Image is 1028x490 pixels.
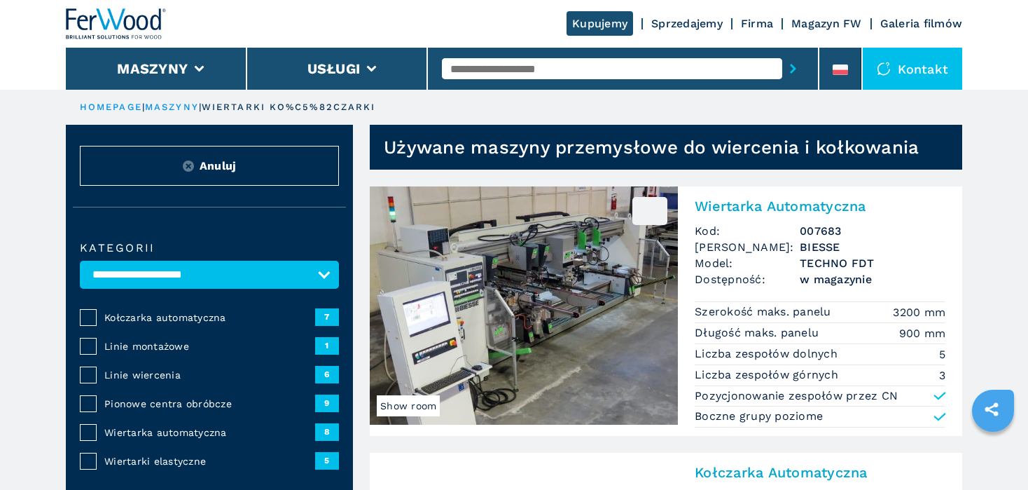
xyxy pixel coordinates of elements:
[145,102,199,112] a: maszyny
[183,161,194,172] img: Reset
[104,368,315,382] span: Linie wiercenia
[791,17,862,30] a: Magazyn FW
[863,48,962,90] div: Kontakt
[695,223,800,239] span: Kod:
[104,454,315,468] span: Wiertarki elastyczne
[104,426,315,440] span: Wiertarka automatyczna
[651,17,723,30] a: Sprzedajemy
[877,62,891,76] img: Kontakt
[377,395,440,416] span: Show room
[695,367,842,383] p: Liczba zespołów górnych
[695,304,835,320] p: Szerokość maks. panelu
[567,11,633,36] a: Kupujemy
[200,158,237,174] span: Anuluj
[80,102,142,112] a: HOMEPAGE
[315,423,339,440] span: 8
[695,239,800,255] span: [PERSON_NAME]:
[202,101,375,114] p: wiertarki ko%C5%82czarki
[899,325,946,341] em: 900 mm
[695,198,945,215] h2: Wiertarka Automatyczna
[307,60,361,77] button: Usługi
[370,186,962,436] a: Wiertarka Automatyczna BIESSE TECHNO FDTShow room007683Wiertarka AutomatycznaKod:007683[PERSON_NA...
[800,223,945,239] h3: 007683
[695,464,945,481] h2: Kołczarka Automatyczna
[384,136,919,158] h1: Używane maszyny przemysłowe do wiercenia i kołkowania
[315,395,339,411] span: 9
[104,339,315,353] span: Linie montażowe
[104,397,315,411] span: Pionowe centra obróbcze
[315,308,339,325] span: 7
[695,255,800,271] span: Model:
[974,392,1009,427] a: sharethis
[741,17,773,30] a: Firma
[117,60,188,77] button: Maszyny
[199,102,202,112] span: |
[939,367,945,383] em: 3
[695,388,898,404] p: Pozycjonowanie zespołów przez CN
[315,337,339,354] span: 1
[893,304,945,320] em: 3200 mm
[695,325,822,341] p: Długość maks. panelu
[80,146,339,186] button: ResetAnuluj
[142,102,145,112] span: |
[315,452,339,469] span: 5
[695,346,841,362] p: Liczba zespołów dolnych
[695,409,823,424] p: Boczne grupy poziome
[80,243,339,254] label: kategorii
[370,186,678,425] img: Wiertarka Automatyczna BIESSE TECHNO FDT
[880,17,963,30] a: Galeria filmów
[939,346,945,362] em: 5
[695,271,800,287] span: Dostępność:
[66,8,167,39] img: Ferwood
[315,366,339,383] span: 6
[800,271,945,287] span: w magazynie
[782,53,804,85] button: submit-button
[800,255,945,271] h3: TECHNO FDT
[104,311,315,325] span: Kołczarka automatyczna
[800,239,945,255] h3: BIESSE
